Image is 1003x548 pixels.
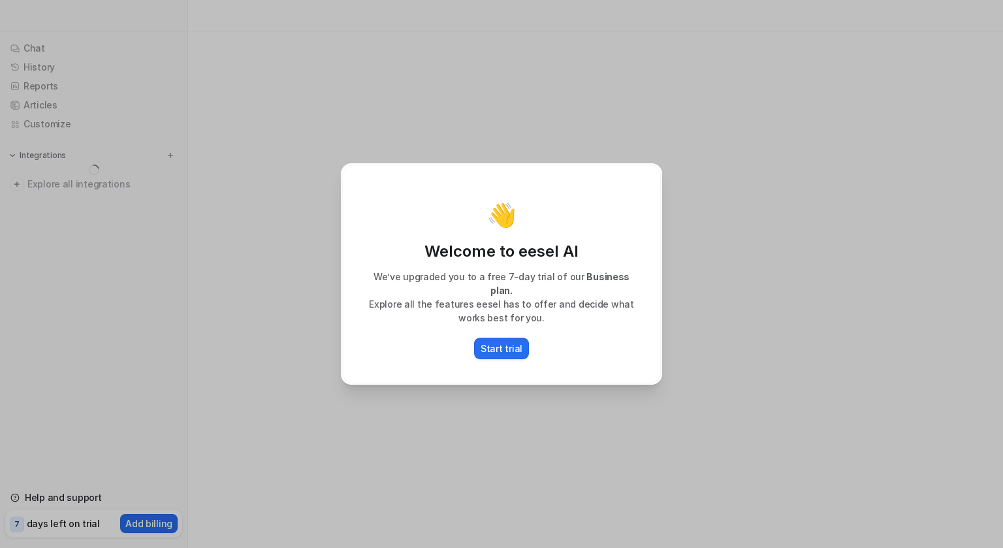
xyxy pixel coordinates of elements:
p: Welcome to eesel AI [356,241,647,262]
p: We’ve upgraded you to a free 7-day trial of our [356,270,647,297]
p: 👋 [487,202,517,228]
button: Start trial [474,338,529,359]
p: Start trial [481,342,522,355]
p: Explore all the features eesel has to offer and decide what works best for you. [356,297,647,325]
